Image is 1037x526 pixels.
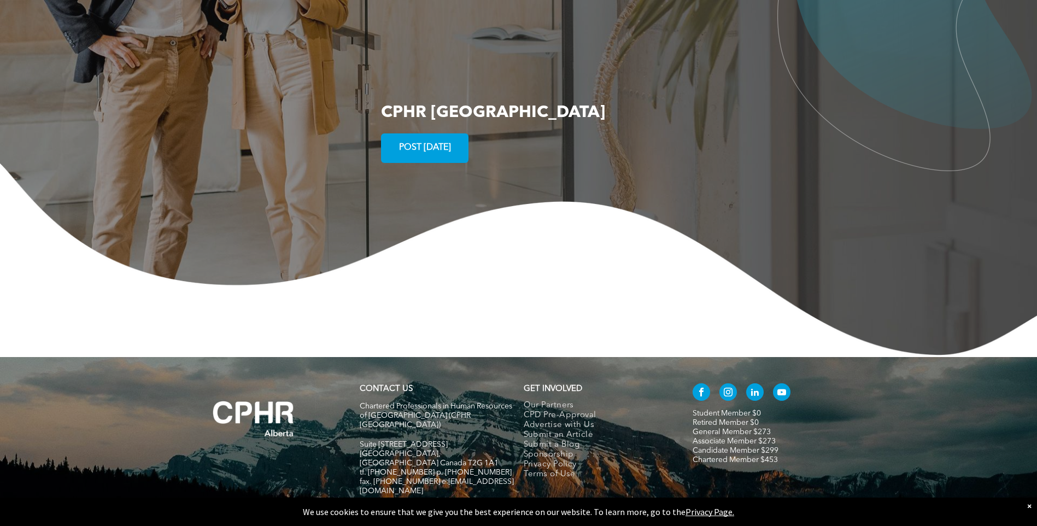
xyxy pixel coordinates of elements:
[746,383,764,404] a: linkedin
[360,469,512,476] span: tf. [PHONE_NUMBER] p. [PHONE_NUMBER]
[524,385,582,393] span: GET INVOLVED
[693,419,759,426] a: Retired Member $0
[524,440,670,450] a: Submit a Blog
[524,420,670,430] a: Advertise with Us
[1027,500,1032,511] div: Dismiss notification
[773,383,790,404] a: youtube
[693,383,710,404] a: facebook
[360,478,514,495] span: fax. [PHONE_NUMBER] e:[EMAIL_ADDRESS][DOMAIN_NAME]
[524,450,670,460] a: Sponsorship
[686,506,734,517] a: Privacy Page.
[381,104,605,121] span: CPHR [GEOGRAPHIC_DATA]
[360,385,413,393] a: CONTACT US
[524,470,670,480] a: Terms of Use
[381,133,468,163] a: POST [DATE]
[524,401,670,411] a: Our Partners
[693,456,778,464] a: Chartered Member $453
[693,428,771,436] a: General Member $273
[524,460,670,470] a: Privacy Policy
[191,379,317,459] img: A white background with a few lines on it
[360,450,499,467] span: [GEOGRAPHIC_DATA], [GEOGRAPHIC_DATA] Canada T2G 1A1
[693,437,776,445] a: Associate Member $273
[395,137,455,159] span: POST [DATE]
[693,410,761,417] a: Student Member $0
[360,441,448,448] span: Suite [STREET_ADDRESS]
[719,383,737,404] a: instagram
[693,447,778,454] a: Candidate Member $299
[360,402,512,429] span: Chartered Professionals in Human Resources of [GEOGRAPHIC_DATA] (CPHR [GEOGRAPHIC_DATA])
[524,411,670,420] a: CPD Pre-Approval
[524,430,670,440] a: Submit an Article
